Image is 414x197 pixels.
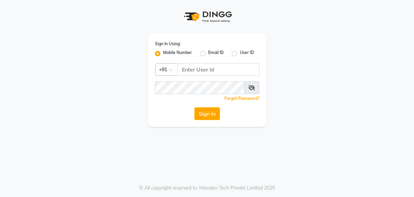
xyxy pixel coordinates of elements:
[224,96,259,101] a: Forgot Password?
[240,50,254,58] label: User ID
[194,107,220,120] button: Sign In
[208,50,224,58] label: Email ID
[155,81,244,94] input: Username
[163,50,192,58] label: Mobile Number
[180,7,234,27] img: logo1.svg
[178,63,259,76] input: Username
[155,41,181,47] label: Sign In Using:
